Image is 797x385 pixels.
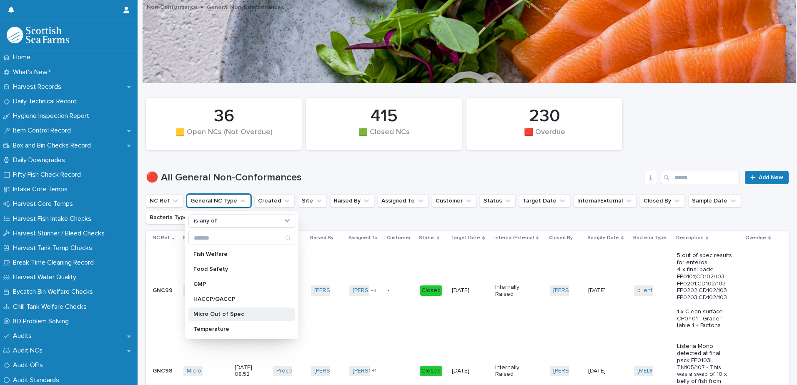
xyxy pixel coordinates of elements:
p: GNC99 [153,285,174,294]
p: Intake Core Temps [10,185,74,193]
span: Add New [759,175,783,180]
p: Box and Bin Checks Record [10,142,98,150]
p: Customer [387,233,411,242]
p: Hygiene Inspection Report [10,112,96,120]
div: Search [188,231,295,245]
div: 230 [481,106,608,127]
p: Sample Date [587,233,619,242]
p: - [388,367,413,375]
p: Bycatch Bin Welfare Checks [10,288,100,296]
p: Daily Downgrades [10,156,72,164]
p: Break Time Cleaning Record [10,259,100,267]
div: 415 [320,106,448,127]
p: Home [10,53,37,61]
p: NC Ref [153,233,170,242]
p: Harvest Stunner / Bleed Checks [10,230,111,237]
div: 🟨 Open NCs (Not Overdue) [160,128,288,145]
a: [PERSON_NAME] [553,287,599,294]
p: Harvest Water Quality [10,273,83,281]
p: 8D Problem Solving [10,317,75,325]
a: [PERSON_NAME] [353,367,398,375]
p: Fish Welfare [193,251,282,257]
button: Customer [432,194,476,207]
p: Closed By [549,233,573,242]
button: Assigned To [378,194,429,207]
p: General NC Type [183,233,223,242]
button: Status [480,194,516,207]
p: Micro Out of Spec [193,311,282,317]
p: Status [419,233,435,242]
div: 36 [160,106,288,127]
button: Target Date [519,194,570,207]
p: Raised By [310,233,333,242]
p: Harvest Core Temps [10,200,80,208]
div: 🟩 Closed NCs [320,128,448,145]
span: + 3 [371,288,376,293]
p: GNC98 [153,366,174,375]
p: Internally Raised [495,284,523,298]
p: Harvest Tank Temp Checks [10,244,99,252]
a: [PERSON_NAME] [314,367,360,375]
p: Bacteria Type [633,233,667,242]
button: Bacteria Type [146,211,201,224]
button: General NC Type [187,194,251,207]
a: [PERSON_NAME] [353,287,398,294]
p: 5 out of spec results for enteros. 4 x final pack: FP0101;CD102/103 FP0201;CD102/103 FP0202;CD102... [677,252,732,329]
h1: 🔴 All General Non-Conformances [146,172,641,184]
p: Audit Standards [10,376,66,384]
p: What's New? [10,68,58,76]
p: is any of [194,217,217,225]
button: Raised By [330,194,374,207]
p: Internal/External [494,233,534,242]
p: [DATE] [452,367,480,375]
input: Search [189,231,295,245]
p: Chill Tank Welfare Checks [10,303,93,311]
div: 🟥 Overdue [481,128,608,145]
button: NC Ref [146,194,183,207]
p: Item Control Record [10,127,78,135]
p: Audit NCs [10,347,49,355]
p: Fifty Fish Check Record [10,171,88,179]
p: Assigned To [348,233,378,242]
p: HACCP/QACCP [193,296,282,302]
a: Micro Out of Spec [187,367,235,375]
p: Daily Technical Record [10,97,83,105]
div: Closed [420,366,442,376]
p: General Non-Conformances [207,2,284,11]
p: GMP [193,281,282,287]
a: Processing/Lerwick Factory (Gremista) [276,367,378,375]
button: Site [298,194,327,207]
a: p. enterobacteriaceae [637,287,697,294]
p: Harvest Records [10,83,68,91]
p: [DATE] [588,287,616,294]
p: - [388,287,413,294]
div: Closed [420,285,442,296]
tr: GNC99GNC99 Micro Out of Spec [DATE] 08:56Processing/Lerwick Factory (Gremista) [PERSON_NAME] [PER... [146,245,789,336]
a: [PERSON_NAME] [314,287,360,294]
button: Closed By [640,194,685,207]
p: Harvest Fish Intake Checks [10,215,98,223]
p: Audits [10,332,38,340]
a: [MEDICAL_DATA] [637,367,682,375]
p: [DATE] 08:52 [235,364,263,378]
p: [DATE] [452,287,480,294]
p: Description [676,233,704,242]
p: [DATE] [588,367,616,375]
p: Temperature [193,326,282,332]
a: Non-Conformance [147,2,198,11]
button: Created [254,194,295,207]
button: Internal/External [574,194,637,207]
a: Add New [745,171,789,184]
input: Search [661,171,740,184]
a: [PERSON_NAME] [553,367,599,375]
p: Internally Raised [495,364,523,378]
p: Audit OFIs [10,361,50,369]
img: mMrefqRFQpe26GRNOUkG [7,27,69,43]
p: Overdue [745,233,766,242]
span: + 1 [372,368,376,373]
p: Food Safety [193,266,282,272]
button: Sample Date [688,194,741,207]
p: Target Date [451,233,480,242]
